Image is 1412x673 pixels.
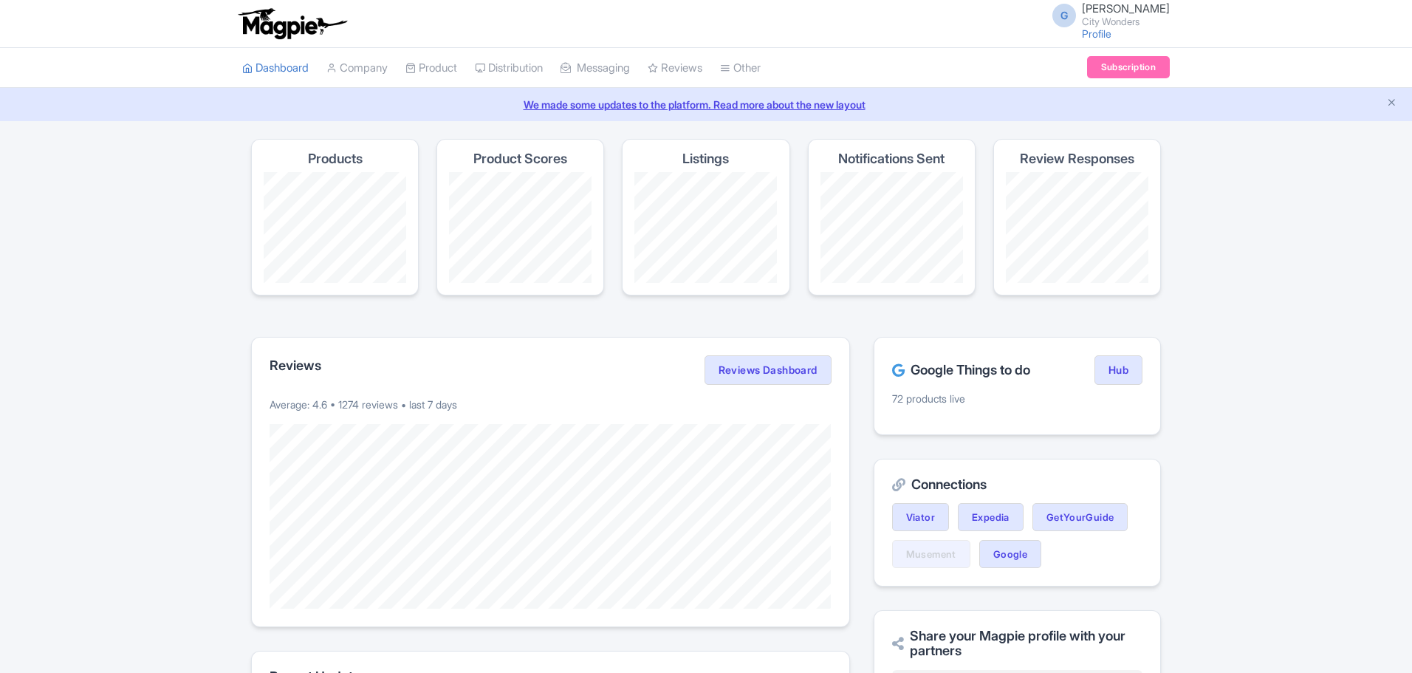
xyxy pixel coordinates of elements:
[9,97,1403,112] a: We made some updates to the platform. Read more about the new layout
[892,363,1030,378] h2: Google Things to do
[473,151,567,166] h4: Product Scores
[958,503,1024,531] a: Expedia
[235,7,349,40] img: logo-ab69f6fb50320c5b225c76a69d11143b.png
[1094,355,1142,385] a: Hub
[648,48,702,89] a: Reviews
[270,358,321,373] h2: Reviews
[720,48,761,89] a: Other
[561,48,630,89] a: Messaging
[475,48,543,89] a: Distribution
[705,355,832,385] a: Reviews Dashboard
[1082,27,1111,40] a: Profile
[326,48,388,89] a: Company
[1082,17,1170,27] small: City Wonders
[892,477,1142,492] h2: Connections
[1082,1,1170,16] span: [PERSON_NAME]
[1043,3,1170,27] a: G [PERSON_NAME] City Wonders
[979,540,1041,568] a: Google
[405,48,457,89] a: Product
[1052,4,1076,27] span: G
[682,151,729,166] h4: Listings
[1087,56,1170,78] a: Subscription
[1032,503,1128,531] a: GetYourGuide
[892,391,1142,406] p: 72 products live
[308,151,363,166] h4: Products
[242,48,309,89] a: Dashboard
[1020,151,1134,166] h4: Review Responses
[270,397,832,412] p: Average: 4.6 • 1274 reviews • last 7 days
[838,151,945,166] h4: Notifications Sent
[892,629,1142,658] h2: Share your Magpie profile with your partners
[892,503,949,531] a: Viator
[892,540,970,568] a: Musement
[1386,95,1397,112] button: Close announcement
